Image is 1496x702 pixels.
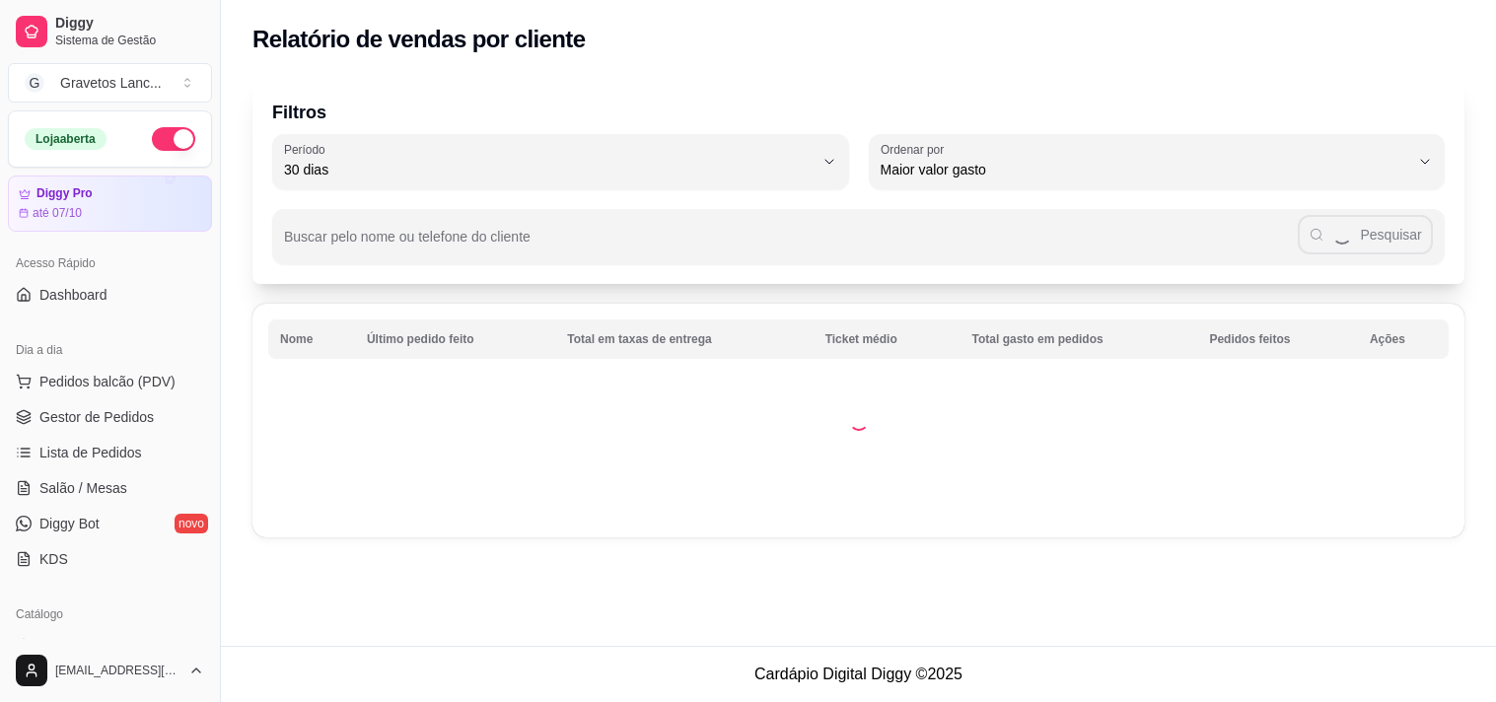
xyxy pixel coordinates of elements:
div: Acesso Rápido [8,247,212,279]
span: Salão / Mesas [39,478,127,498]
label: Ordenar por [881,141,951,158]
span: Dashboard [39,285,107,305]
div: Loja aberta [25,128,107,150]
span: Produtos [39,636,95,656]
span: 30 dias [284,160,814,179]
button: [EMAIL_ADDRESS][DOMAIN_NAME] [8,647,212,694]
span: Lista de Pedidos [39,443,142,462]
div: Gravetos Lanc ... [60,73,162,93]
input: Buscar pelo nome ou telefone do cliente [284,235,1298,254]
span: Diggy [55,15,204,33]
span: Sistema de Gestão [55,33,204,48]
a: Salão / Mesas [8,472,212,504]
button: Alterar Status [152,127,195,151]
p: Filtros [272,99,1445,126]
h2: Relatório de vendas por cliente [252,24,586,55]
a: Dashboard [8,279,212,311]
button: Ordenar porMaior valor gasto [869,134,1446,189]
span: Diggy Bot [39,514,100,533]
button: Select a team [8,63,212,103]
article: Diggy Pro [36,186,93,201]
div: Loading [849,411,869,431]
span: [EMAIL_ADDRESS][DOMAIN_NAME] [55,663,180,678]
a: Diggy Proaté 07/10 [8,175,212,232]
label: Período [284,141,331,158]
div: Dia a dia [8,334,212,366]
footer: Cardápio Digital Diggy © 2025 [221,646,1496,702]
span: KDS [39,549,68,569]
span: G [25,73,44,93]
button: Pedidos balcão (PDV) [8,366,212,397]
span: Gestor de Pedidos [39,407,154,427]
article: até 07/10 [33,205,82,221]
span: Maior valor gasto [881,160,1410,179]
a: Gestor de Pedidos [8,401,212,433]
div: Catálogo [8,598,212,630]
button: Período30 dias [272,134,849,189]
span: Pedidos balcão (PDV) [39,372,176,391]
a: Diggy Botnovo [8,508,212,539]
a: DiggySistema de Gestão [8,8,212,55]
a: Lista de Pedidos [8,437,212,468]
a: Produtos [8,630,212,662]
a: KDS [8,543,212,575]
